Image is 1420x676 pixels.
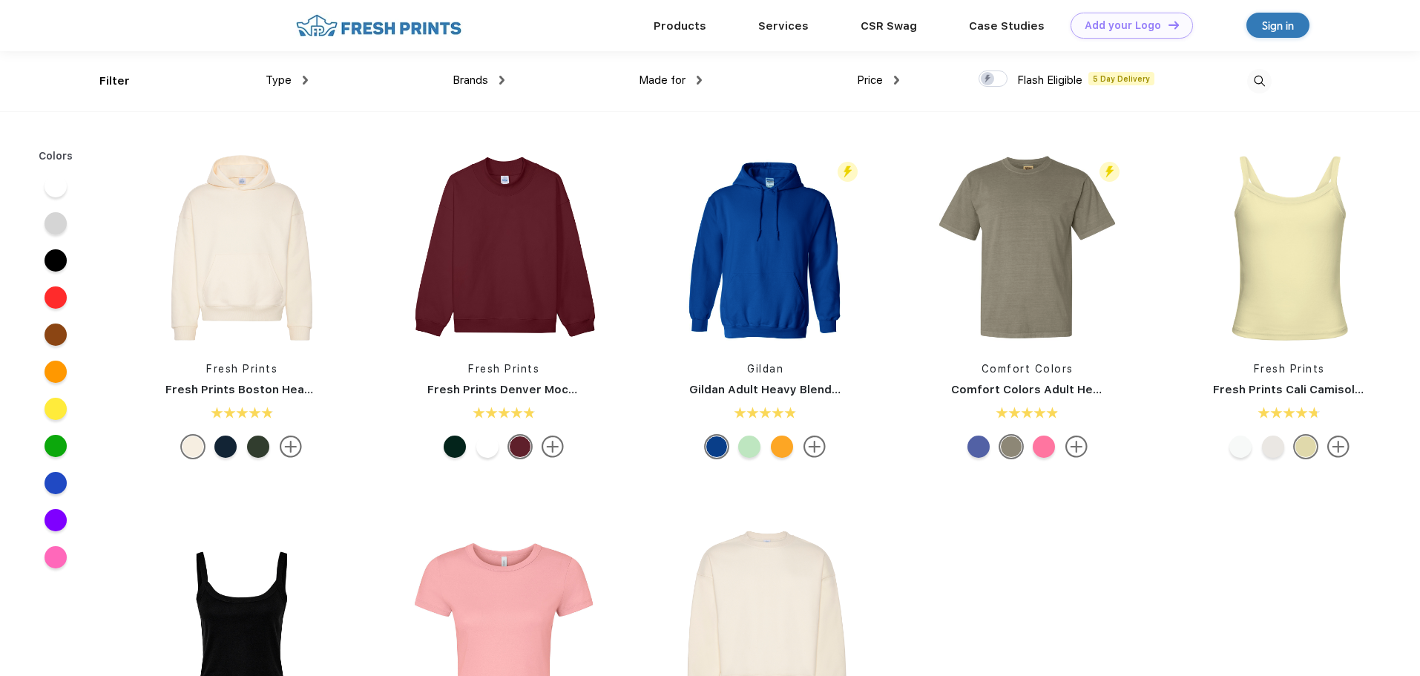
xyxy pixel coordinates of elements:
img: func=resize&h=266 [929,149,1126,347]
img: flash_active_toggle.svg [838,162,858,182]
img: func=resize&h=266 [143,149,341,347]
img: more.svg [803,436,826,458]
a: Comfort Colors Adult Heavyweight T-Shirt [951,383,1194,396]
img: func=resize&h=266 [405,149,602,347]
img: more.svg [1327,436,1350,458]
div: Off White [1262,436,1284,458]
a: Gildan Adult Heavy Blend 8 Oz. 50/50 Hooded Sweatshirt [689,383,1013,396]
a: Fresh Prints Boston Heavyweight Hoodie [165,383,400,396]
a: Gildan [747,363,783,375]
a: Products [654,19,706,33]
a: Fresh Prints Denver Mock Neck Heavyweight Sweatshirt [427,383,749,396]
div: Add your Logo [1085,19,1161,32]
div: Colors [27,148,85,164]
a: Fresh Prints Cali Camisole Top [1213,383,1387,396]
img: fo%20logo%202.webp [292,13,466,39]
a: Sign in [1246,13,1309,38]
div: Filter [99,73,130,90]
span: Type [266,73,292,87]
img: more.svg [1065,436,1088,458]
div: Mint Green [738,436,760,458]
div: Gold [771,436,793,458]
img: func=resize&h=266 [1191,149,1388,347]
div: White [476,436,499,458]
div: Royal [706,436,728,458]
div: Navy [214,436,237,458]
a: Comfort Colors [982,363,1074,375]
div: Neon Pink [1033,436,1055,458]
div: Sandstone [1000,436,1022,458]
img: dropdown.png [303,76,308,85]
span: Flash Eligible [1017,73,1082,87]
div: Crimson Red [509,436,531,458]
img: more.svg [280,436,302,458]
span: Price [857,73,883,87]
div: Buttermilk [182,436,204,458]
span: Brands [453,73,488,87]
a: Fresh Prints [206,363,277,375]
div: Forest Green [247,436,269,458]
img: dropdown.png [894,76,899,85]
div: Periwinkle [967,436,990,458]
div: Sign in [1262,17,1294,34]
a: Fresh Prints [1254,363,1325,375]
img: dropdown.png [697,76,702,85]
img: dropdown.png [499,76,504,85]
img: DT [1168,21,1179,29]
img: func=resize&h=266 [667,149,864,347]
img: more.svg [542,436,564,458]
div: Baby Yellow [1295,436,1317,458]
div: Forest Green [444,436,466,458]
a: Fresh Prints [468,363,539,375]
div: White Chocolate [1229,436,1252,458]
img: desktop_search.svg [1247,69,1272,93]
span: Made for [639,73,686,87]
img: flash_active_toggle.svg [1099,162,1120,182]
